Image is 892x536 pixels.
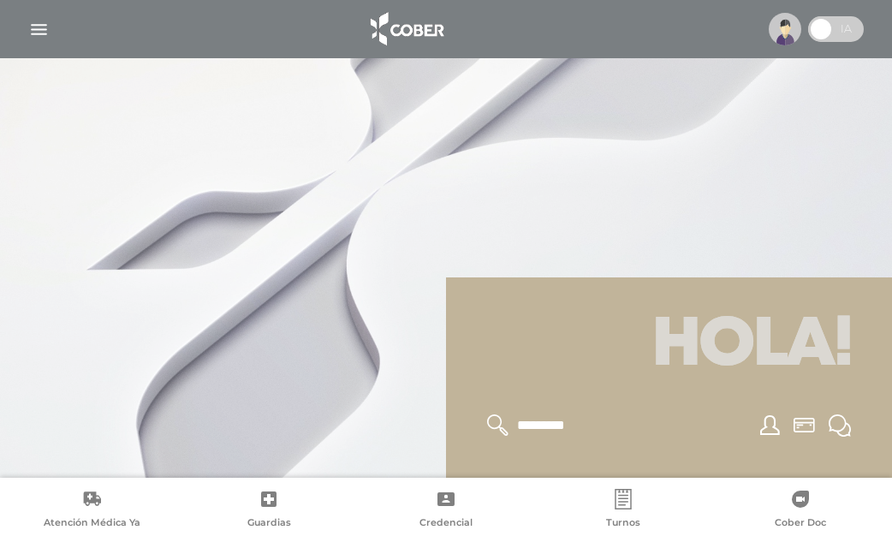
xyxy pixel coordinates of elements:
[419,516,473,532] span: Credencial
[3,489,181,533] a: Atención Médica Ya
[361,9,451,50] img: logo_cober_home-white.png
[775,516,826,532] span: Cober Doc
[28,19,50,40] img: Cober_menu-lines-white.svg
[711,489,889,533] a: Cober Doc
[358,489,535,533] a: Credencial
[181,489,358,533] a: Guardias
[534,489,711,533] a: Turnos
[44,516,140,532] span: Atención Médica Ya
[247,516,291,532] span: Guardias
[606,516,640,532] span: Turnos
[467,298,871,394] h1: Hola!
[769,13,801,45] img: profile-placeholder.svg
